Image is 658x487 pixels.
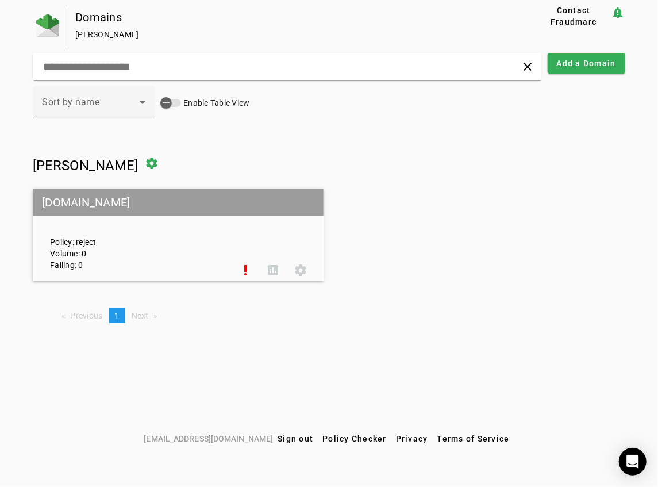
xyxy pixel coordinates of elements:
[391,428,433,449] button: Privacy
[42,97,99,108] span: Sort by name
[41,199,232,271] div: Policy: reject Volume: 0 Failing: 0
[541,5,607,28] span: Contact Fraudmarc
[273,428,318,449] button: Sign out
[611,6,625,20] mat-icon: notification_important
[33,189,323,216] mat-grid-tile-header: [DOMAIN_NAME]
[144,432,273,445] span: [EMAIL_ADDRESS][DOMAIN_NAME]
[71,311,103,320] span: Previous
[322,434,387,443] span: Policy Checker
[278,434,313,443] span: Sign out
[132,311,149,320] span: Next
[115,311,120,320] span: 1
[75,29,499,40] div: [PERSON_NAME]
[33,6,625,47] app-page-header: Domains
[36,14,59,37] img: Fraudmarc Logo
[619,448,647,476] div: Open Intercom Messenger
[75,11,499,23] div: Domains
[437,434,510,443] span: Terms of Service
[260,256,287,284] button: DMARC Report
[536,6,611,26] button: Contact Fraudmarc
[557,57,616,69] span: Add a Domain
[181,97,249,109] label: Enable Table View
[396,434,428,443] span: Privacy
[33,158,138,174] span: [PERSON_NAME]
[548,53,625,74] button: Add a Domain
[232,256,260,284] button: Set Up
[433,428,514,449] button: Terms of Service
[318,428,391,449] button: Policy Checker
[287,256,315,284] button: Settings
[33,308,625,323] nav: Pagination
